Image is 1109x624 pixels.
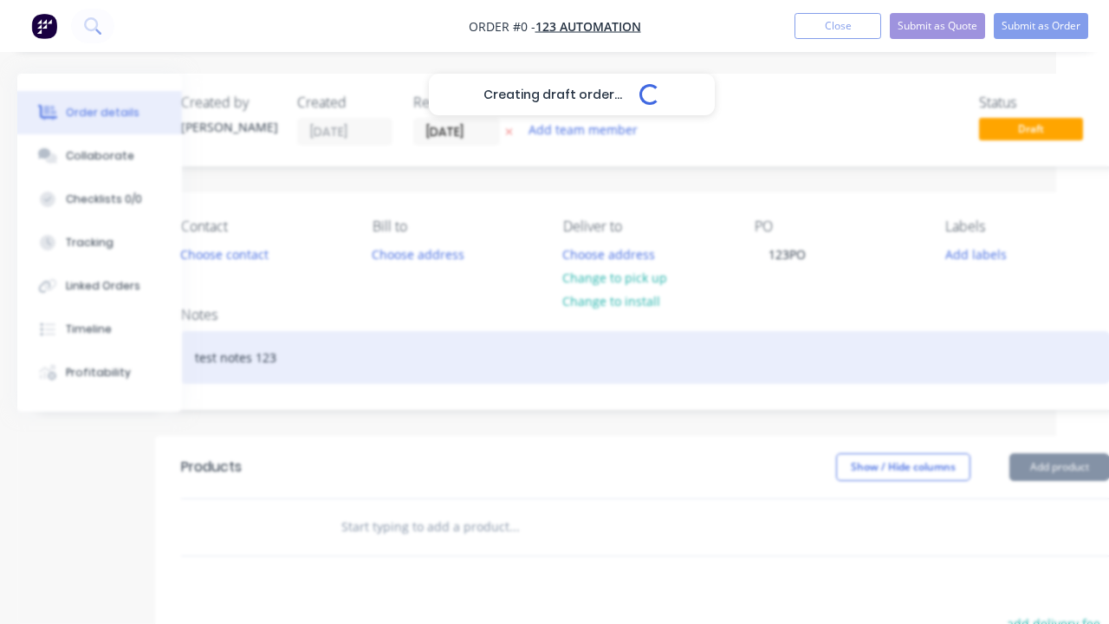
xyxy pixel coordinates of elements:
[994,13,1088,39] button: Submit as Order
[469,18,535,35] span: Order #0 -
[794,13,881,39] button: Close
[890,13,985,39] button: Submit as Quote
[31,13,57,39] img: Factory
[535,18,641,35] a: 123 Automation
[429,74,715,115] div: Creating draft order...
